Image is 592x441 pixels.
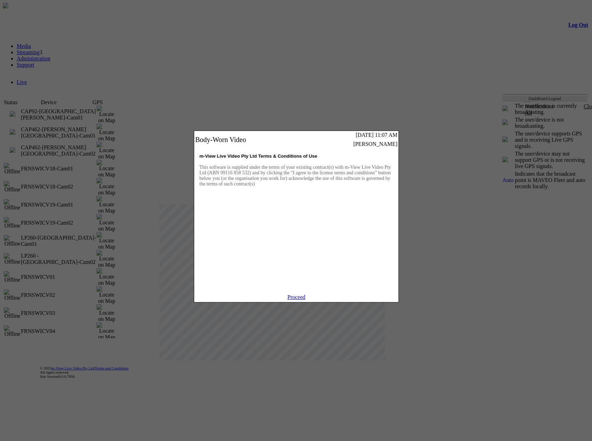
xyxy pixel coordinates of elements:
a: Proceed [287,294,305,300]
span: This software is supplied under the terms of your existing contract(s) with m-View Live Video Pty... [199,165,391,186]
td: [PERSON_NAME] [304,141,398,148]
td: [DATE] 11:07 AM [304,132,398,139]
div: Body-Worn Video [195,136,303,144]
span: m-View Live Video Pty Ltd Terms & Conditions of Use [199,153,317,159]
